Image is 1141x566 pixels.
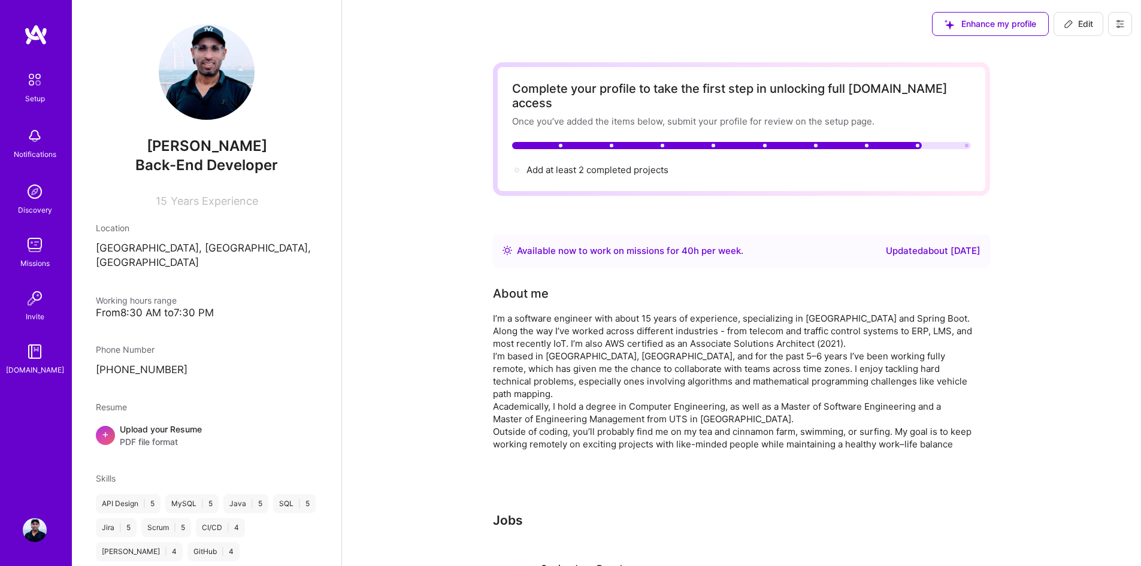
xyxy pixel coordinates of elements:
[135,156,278,174] span: Back-End Developer
[512,115,971,128] div: Once you’ve added the items below, submit your profile for review on the setup page.
[159,24,255,120] img: User Avatar
[1064,18,1093,30] span: Edit
[171,195,258,207] span: Years Experience
[96,295,177,305] span: Working hours range
[945,18,1036,30] span: Enhance my profile
[298,499,301,509] span: |
[96,137,317,155] span: [PERSON_NAME]
[156,195,167,207] span: 15
[222,547,224,556] span: |
[141,518,191,537] div: Scrum 5
[24,24,48,46] img: logo
[6,364,64,376] div: [DOMAIN_NAME]
[26,310,44,323] div: Invite
[119,523,122,532] span: |
[251,499,253,509] span: |
[96,222,317,234] div: Location
[23,233,47,257] img: teamwork
[96,344,155,355] span: Phone Number
[945,20,954,29] i: icon SuggestedTeams
[120,423,202,448] div: Upload your Resume
[503,246,512,255] img: Availability
[25,92,45,105] div: Setup
[22,67,47,92] img: setup
[682,245,694,256] span: 40
[165,547,167,556] span: |
[517,244,743,258] div: Available now to work on missions for h per week .
[96,518,137,537] div: Jira 5
[96,542,183,561] div: [PERSON_NAME] 4
[23,518,47,542] img: User Avatar
[18,204,52,216] div: Discovery
[493,312,972,450] div: I’m a software engineer with about 15 years of experience, specializing in [GEOGRAPHIC_DATA] and ...
[96,363,317,377] p: [PHONE_NUMBER]
[227,523,229,532] span: |
[493,284,549,302] div: About me
[201,499,204,509] span: |
[96,423,317,448] div: +Upload your ResumePDF file format
[96,494,161,513] div: API Design 5
[196,518,245,537] div: CI/CD 4
[23,180,47,204] img: discovery
[20,257,50,270] div: Missions
[102,428,109,440] span: +
[165,494,219,513] div: MySQL 5
[526,164,668,175] span: Add at least 2 completed projects
[143,499,146,509] span: |
[493,513,990,528] h3: Jobs
[932,12,1049,36] button: Enhance my profile
[223,494,268,513] div: Java 5
[96,307,317,319] div: From 8:30 AM to 7:30 PM
[23,124,47,148] img: bell
[273,494,316,513] div: SQL 5
[886,244,980,258] div: Updated about [DATE]
[187,542,240,561] div: GitHub 4
[14,148,56,161] div: Notifications
[23,340,47,364] img: guide book
[512,81,971,110] div: Complete your profile to take the first step in unlocking full [DOMAIN_NAME] access
[96,402,127,412] span: Resume
[96,473,116,483] span: Skills
[23,286,47,310] img: Invite
[96,241,317,270] p: [GEOGRAPHIC_DATA], [GEOGRAPHIC_DATA], [GEOGRAPHIC_DATA]
[120,435,202,448] span: PDF file format
[174,523,176,532] span: |
[20,518,50,542] a: User Avatar
[1054,12,1103,36] button: Edit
